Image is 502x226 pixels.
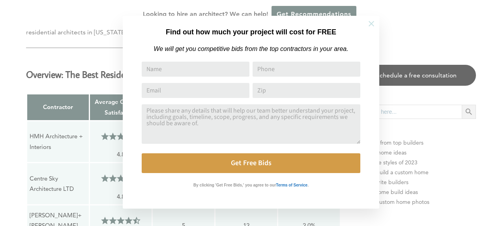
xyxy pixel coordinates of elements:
button: Close [358,10,385,38]
a: Terms of Service [276,181,307,188]
iframe: Drift Widget Chat Controller [350,169,493,217]
strong: By clicking 'Get Free Bids,' you agree to our [193,183,276,187]
input: Name [142,62,249,77]
em: We will get you competitive bids from the top contractors in your area. [154,45,348,52]
input: Phone [253,62,360,77]
strong: Terms of Service [276,183,307,187]
textarea: Comment or Message [142,104,360,144]
input: Email Address [142,83,249,98]
strong: . [307,183,309,187]
button: Get Free Bids [142,153,360,173]
strong: Find out how much your project will cost for FREE [166,28,336,36]
input: Zip [253,83,360,98]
